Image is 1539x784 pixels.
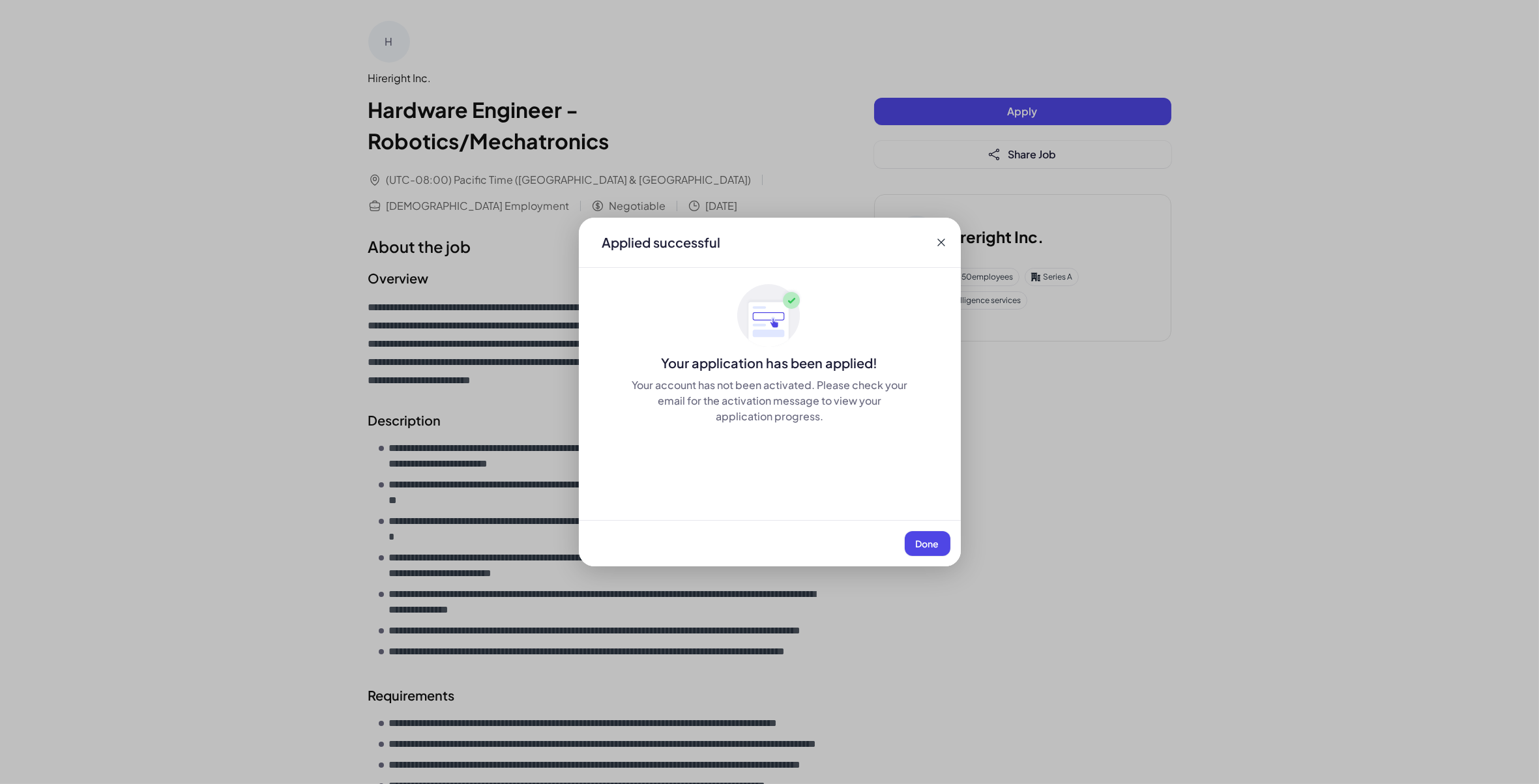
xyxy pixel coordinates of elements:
[579,354,961,372] div: Your application has been applied!
[905,531,950,556] button: Done
[737,283,802,349] img: ApplyedMaskGroup3.svg
[916,538,939,549] span: Done
[631,377,909,424] div: Your account has not been activated. Please check your email for the activation message to view y...
[602,233,721,252] div: Applied successful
